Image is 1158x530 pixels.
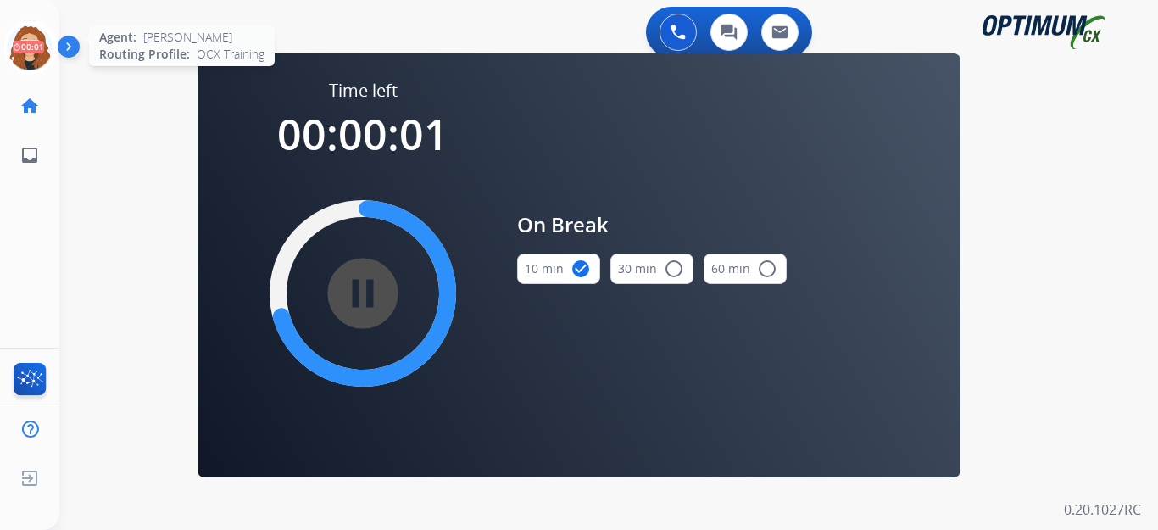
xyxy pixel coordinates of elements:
[197,46,264,63] span: OCX Training
[329,79,398,103] span: Time left
[99,46,190,63] span: Routing Profile:
[1064,499,1141,520] p: 0.20.1027RC
[757,259,777,279] mat-icon: radio_button_unchecked
[517,209,787,240] span: On Break
[143,29,232,46] span: [PERSON_NAME]
[353,283,373,304] mat-icon: pause_circle_filled
[610,254,693,284] button: 30 min
[19,96,40,116] mat-icon: home
[704,254,787,284] button: 60 min
[99,29,136,46] span: Agent:
[19,145,40,165] mat-icon: inbox
[277,105,448,163] span: 00:00:01
[571,259,591,279] mat-icon: check_circle
[664,259,684,279] mat-icon: radio_button_unchecked
[517,254,600,284] button: 10 min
